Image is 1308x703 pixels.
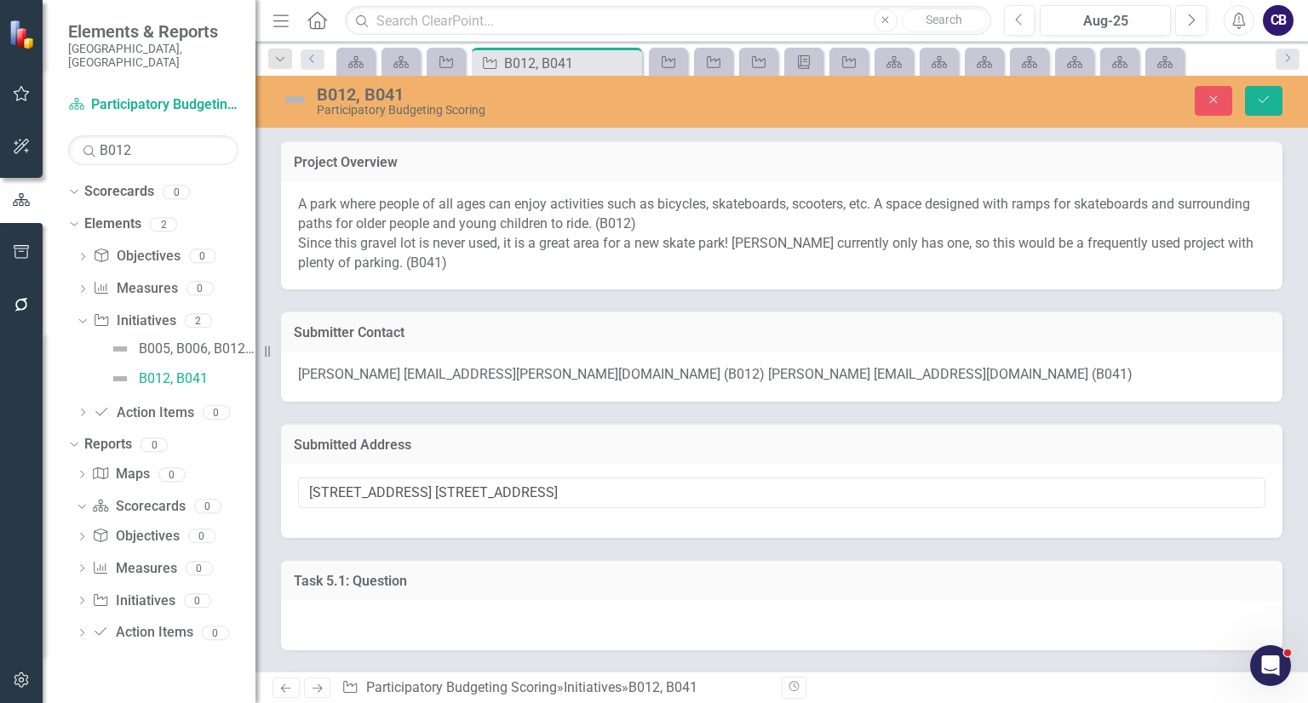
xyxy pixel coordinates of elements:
a: Objectives [92,527,179,546]
a: B012, B041 [106,365,208,392]
a: Initiatives [564,679,622,695]
a: Measures [93,279,177,299]
span: Search [926,13,962,26]
button: CB [1263,5,1294,36]
div: 0 [184,593,211,608]
iframe: Intercom live chat [1250,645,1291,686]
span: Elements & Reports [68,21,238,42]
div: 0 [186,282,214,296]
a: Maps [92,465,149,484]
a: Participatory Budgeting Scoring [366,679,557,695]
div: » » [341,678,769,698]
a: Reports [84,435,132,454]
img: ClearPoint Strategy [8,19,39,50]
div: 0 [194,500,221,514]
a: Participatory Budgeting Scoring [68,95,238,115]
h3: Submitter Contact [294,325,1270,340]
a: Objectives [93,247,180,266]
a: Action Items [92,623,192,643]
span: [PERSON_NAME] [EMAIL_ADDRESS][PERSON_NAME][DOMAIN_NAME] (B012) [PERSON_NAME] [EMAIL_ADDRESS][DOMA... [298,366,1133,382]
img: Not Defined [110,339,130,359]
div: Aug-25 [1046,11,1165,31]
img: Not Defined [281,86,308,113]
div: B012, B041 [628,679,697,695]
a: Initiatives [93,311,175,331]
div: 2 [185,313,212,328]
div: 0 [158,467,186,482]
div: 0 [189,249,216,264]
a: Measures [92,559,176,579]
a: Initiatives [92,592,175,611]
button: Aug-25 [1040,5,1171,36]
div: 0 [141,437,168,452]
div: 0 [188,529,215,544]
p: A park where people of all ages can enjoy activities such as bicycles, skateboards, scooters, etc... [298,195,1265,272]
div: B005, B006, B012, B019, B038, B039, B041, B136, B122 [139,341,255,357]
div: B012, B041 [317,85,835,104]
a: Elements [84,214,141,234]
a: B005, B006, B012, B019, B038, B039, B041, B136, B122 [106,335,255,363]
div: B012, B041 [504,53,638,74]
h3: Submitted Address [294,437,1270,453]
a: Scorecards [84,182,154,202]
div: 2 [150,217,177,231]
a: Scorecards [92,497,185,517]
div: Participatory Budgeting Scoring [317,104,835,117]
small: [GEOGRAPHIC_DATA], [GEOGRAPHIC_DATA] [68,42,238,70]
div: 0 [202,626,229,640]
h3: Project Overview [294,155,1270,170]
img: Not Defined [110,369,130,389]
a: Action Items [93,403,193,423]
div: B012, B041 [139,371,208,386]
div: 0 [186,561,213,575]
input: Search ClearPoint... [345,6,990,36]
div: 0 [203,405,230,420]
div: 0 [163,185,190,199]
button: Search [902,9,987,32]
h3: Task 5.1: Question [294,574,1270,589]
input: Search Below... [68,135,238,165]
